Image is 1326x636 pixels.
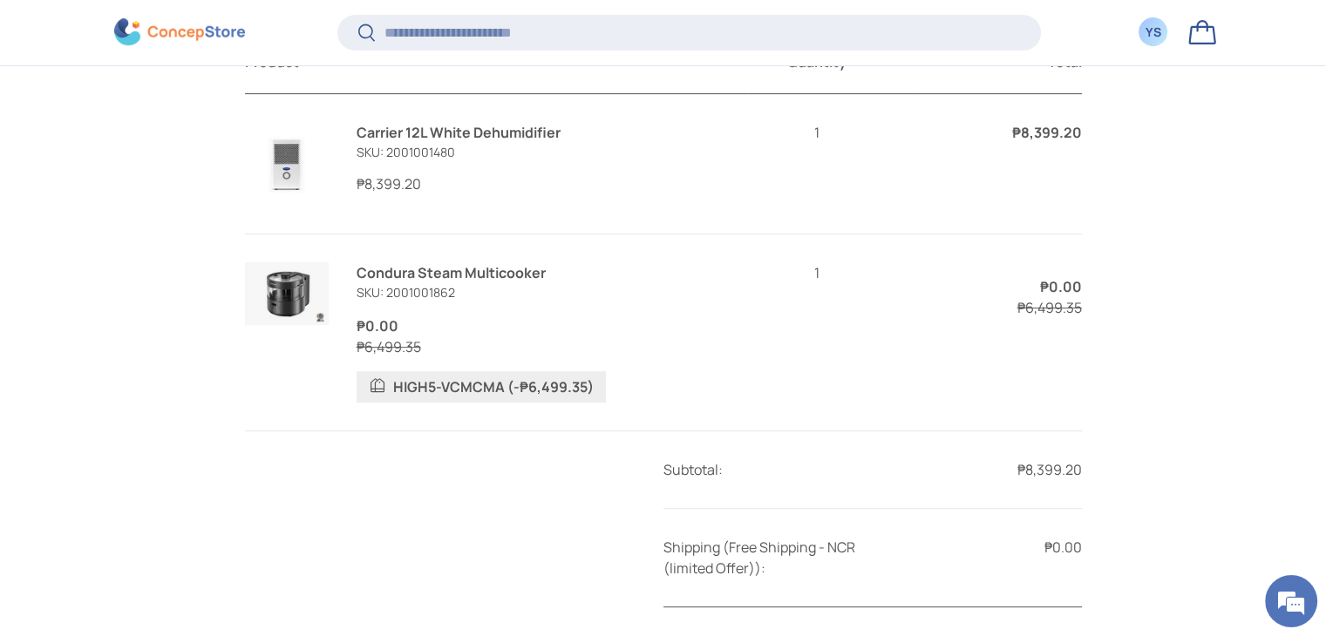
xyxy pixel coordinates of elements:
div: Chat with us now [91,98,293,120]
strong: ₱8,399.20 [1012,123,1082,142]
textarea: Type your message and hit 'Enter' [9,439,332,500]
s: ₱6,499.35 [357,337,421,356]
a: YS [1134,13,1173,51]
span: HIGH5-VCMCMA (-₱6,499.35) [393,376,594,397]
img: carrier-dehumidifier-12-liter-full-view-concepstore [245,122,329,206]
ul: Discount [357,371,719,403]
p: SKU: 2001001480 [357,143,719,161]
td: 1 [747,233,915,430]
a: Condura Steam Multicooker [357,263,546,282]
a: Carrier 12L White Dehumidifier [357,123,561,142]
img: condura-steam-multicooker-full-side-view-with-icc-sticker-concepstore [245,262,329,325]
span: We're online! [101,201,241,377]
dd: ₱0.00 [915,276,1082,297]
td: ₱8,399.20 [915,430,1082,508]
p: SKU: 2001001862 [357,283,719,301]
div: Minimize live chat window [286,9,328,51]
s: ₱6,499.35 [1017,298,1082,317]
div: YS [1144,24,1163,42]
td: 1 [747,94,915,234]
img: ConcepStore [114,19,245,46]
span: ₱8,399.20 [357,174,421,193]
td: Shipping (Free Shipping - NCR (limited Offer)): [663,508,915,606]
td: ₱0.00 [915,508,1082,606]
td: Subtotal: [663,430,915,508]
dd: ₱0.00 [357,316,398,335]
